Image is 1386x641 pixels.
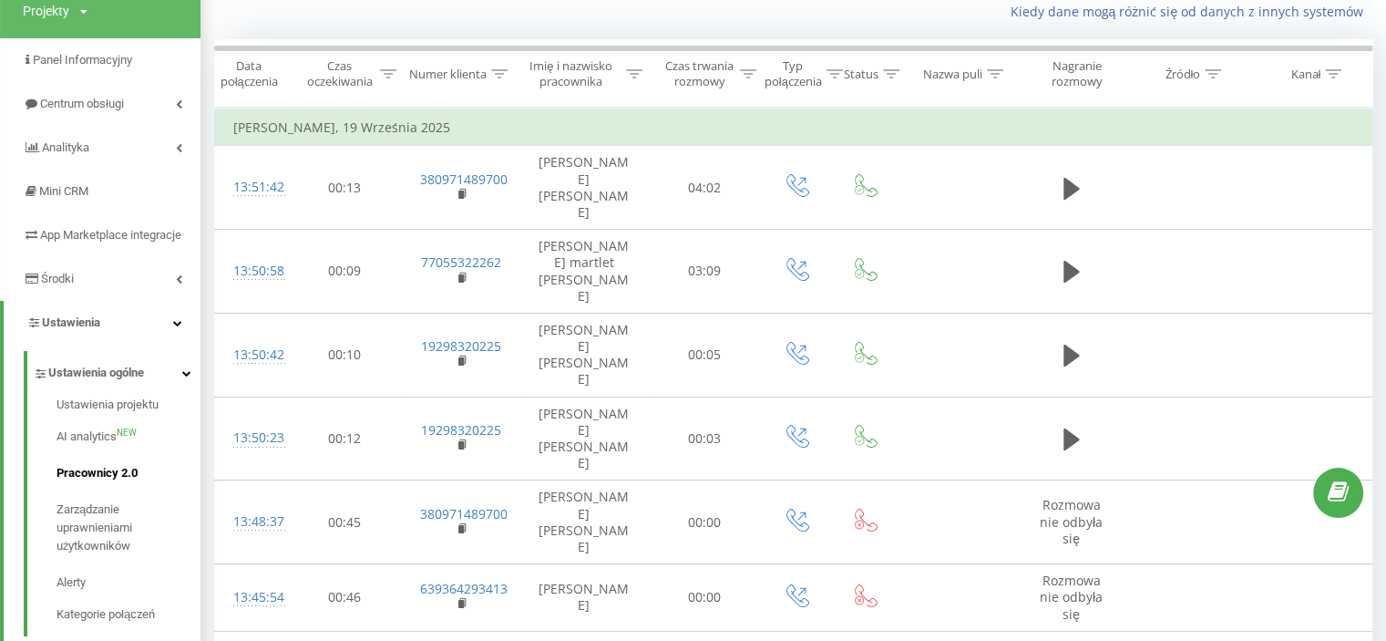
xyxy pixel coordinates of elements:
div: Imię i nazwisko pracownika [520,58,622,89]
span: Ustawienia [42,315,100,329]
td: 03:09 [648,230,762,314]
span: Mini CRM [39,184,88,198]
span: Ustawienia ogólne [48,364,144,382]
span: Panel Informacyjny [33,53,132,67]
td: 00:13 [288,146,402,230]
span: Środki [41,272,74,285]
a: Ustawienia [4,301,200,345]
div: Data połączenia [215,58,282,89]
div: 13:48:37 [233,504,270,540]
a: 77055322262 [421,253,501,271]
div: 13:50:23 [233,420,270,456]
a: Pracownicy 2.0 [56,455,200,491]
a: Zarządzanie uprawnieniami użytkowników [56,491,200,564]
td: [PERSON_NAME] [PERSON_NAME] [520,397,648,481]
td: [PERSON_NAME] [520,564,648,632]
div: Numer klienta [409,67,487,82]
a: Ustawienia projektu [56,396,200,419]
td: 00:05 [648,313,762,397]
td: 00:46 [288,564,402,632]
a: AI analyticsNEW [56,419,200,455]
div: Czas trwania rozmowy [663,58,735,89]
span: Pracownicy 2.0 [56,464,138,482]
td: 00:10 [288,313,402,397]
span: Ustawienia projektu [56,396,159,414]
a: 380971489700 [420,171,508,188]
td: [PERSON_NAME] martlet [PERSON_NAME] [520,230,648,314]
div: 13:51:42 [233,170,270,205]
div: Nagranie rozmowy [1032,58,1121,89]
span: Analityka [42,140,89,154]
div: Status [844,67,878,82]
a: 639364293413 [420,580,508,597]
td: 00:45 [288,481,402,564]
a: 19298320225 [421,337,501,355]
span: Centrum obsługi [40,97,124,110]
td: 04:02 [648,146,762,230]
a: Ustawienia ogólne [33,351,200,389]
div: Typ połączenia [765,58,822,89]
span: Alerty [56,574,86,592]
span: AI analytics [56,428,117,446]
span: App Marketplace integracje [40,228,181,242]
a: Kategorie połączeń [56,601,200,624]
a: 19298320225 [421,421,501,439]
td: [PERSON_NAME] [PERSON_NAME] [520,146,648,230]
td: 00:00 [648,564,762,632]
a: Kiedy dane mogą różnić się od danych z innych systemów [1010,3,1372,20]
td: 00:03 [648,397,762,481]
a: Alerty [56,564,200,601]
div: Nazwa puli [923,67,982,82]
td: [PERSON_NAME] [PERSON_NAME] [520,313,648,397]
div: 13:50:42 [233,337,270,373]
span: Kategorie połączeń [56,605,155,624]
span: Zarządzanie uprawnieniami użytkowników [56,501,191,555]
td: 00:00 [648,481,762,564]
div: Projekty [23,2,69,20]
td: 00:12 [288,397,402,481]
div: Czas oczekiwania [303,58,375,89]
div: Źródło [1165,67,1200,82]
div: Kanał [1290,67,1320,82]
div: 13:50:58 [233,253,270,289]
span: Rozmowa nie odbyła się [1040,496,1103,546]
td: 00:09 [288,230,402,314]
a: 380971489700 [420,505,508,522]
div: 13:45:54 [233,580,270,615]
td: [PERSON_NAME] [PERSON_NAME] [520,481,648,564]
span: Rozmowa nie odbyła się [1040,572,1103,622]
